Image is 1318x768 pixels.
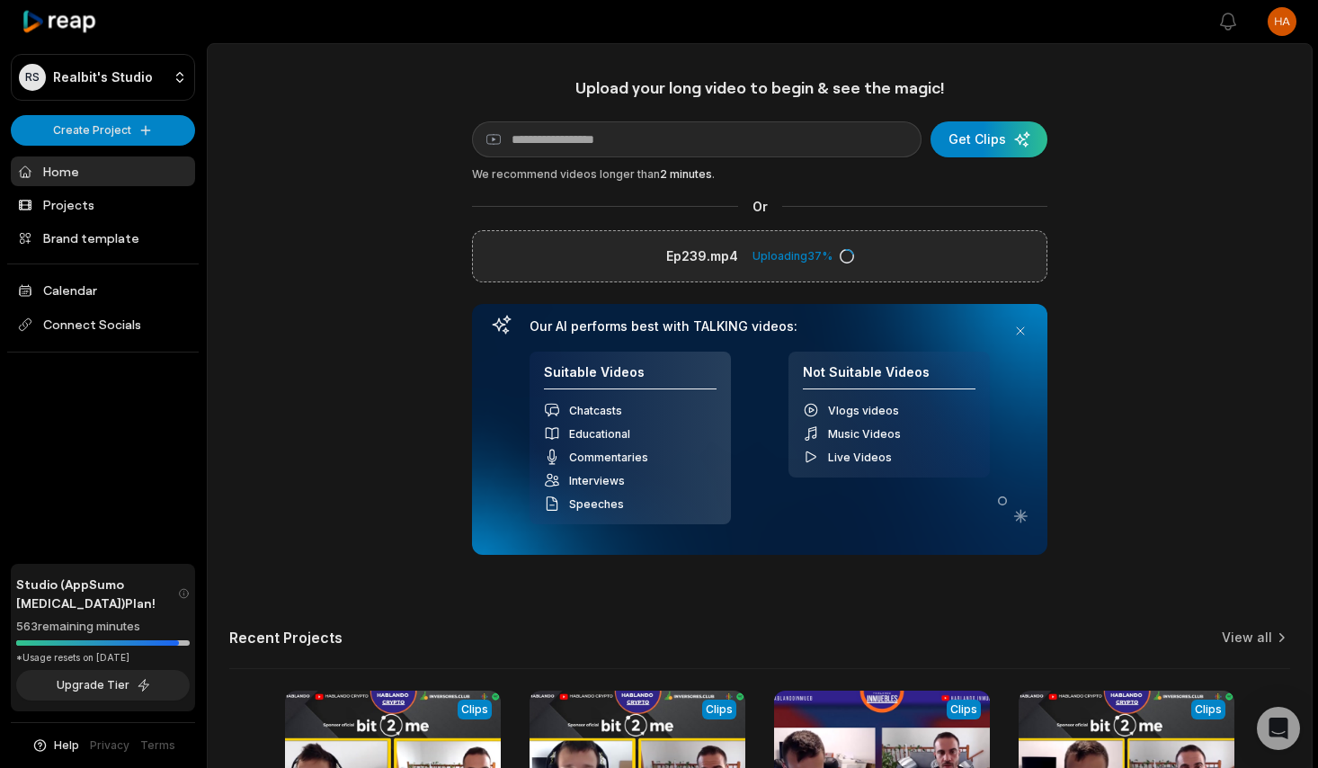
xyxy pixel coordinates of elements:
div: Uploading 37 % [753,248,854,264]
span: Chatcasts [569,404,622,417]
h2: Recent Projects [229,629,343,647]
span: 2 minutes [660,167,712,181]
button: Upgrade Tier [16,670,190,701]
a: Terms [140,737,175,754]
span: Connect Socials [11,308,195,341]
span: Vlogs videos [828,404,899,417]
a: Privacy [90,737,129,754]
label: Ep239.mp4 [666,246,738,267]
div: RS [19,64,46,91]
h1: Upload your long video to begin & see the magic! [472,77,1047,98]
span: Music Videos [828,427,901,441]
a: Home [11,156,195,186]
span: Studio (AppSumo [MEDICAL_DATA]) Plan! [16,575,178,612]
span: Interviews [569,474,625,487]
span: Commentaries [569,451,648,464]
a: Calendar [11,275,195,305]
div: *Usage resets on [DATE] [16,651,190,665]
a: View all [1222,629,1272,647]
a: Projects [11,190,195,219]
button: Create Project [11,115,195,146]
div: Open Intercom Messenger [1257,707,1300,750]
span: Educational [569,427,630,441]
span: Help [54,737,79,754]
h3: Our AI performs best with TALKING videos: [530,318,990,335]
span: Speeches [569,497,624,511]
h4: Not Suitable Videos [803,364,975,390]
button: Help [31,737,79,754]
h4: Suitable Videos [544,364,717,390]
a: Brand template [11,223,195,253]
div: We recommend videos longer than . [472,166,1047,183]
span: Or [738,197,782,216]
button: Get Clips [931,121,1047,157]
div: 563 remaining minutes [16,618,190,636]
p: Realbit's Studio [53,69,153,85]
span: Live Videos [828,451,892,464]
